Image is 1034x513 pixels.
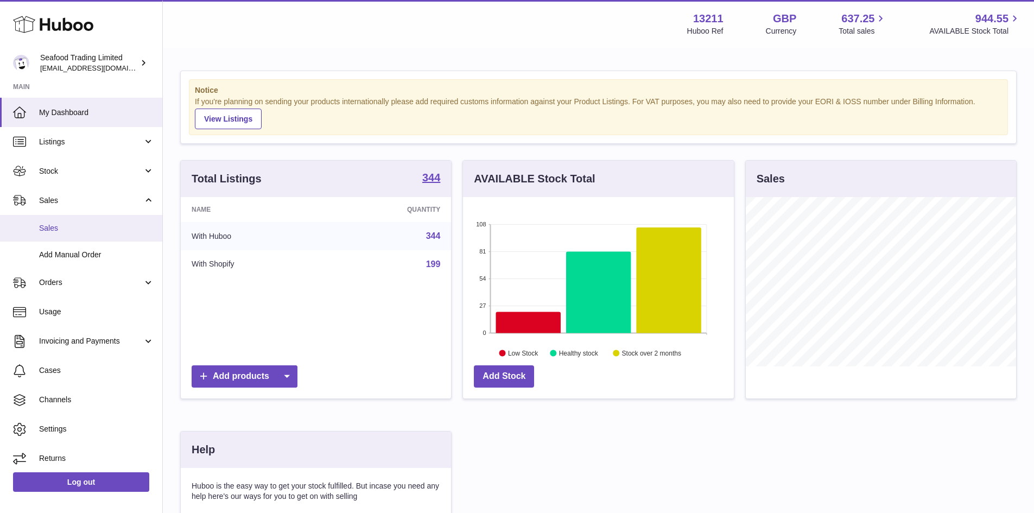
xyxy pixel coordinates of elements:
div: Seafood Trading Limited [40,53,138,73]
a: Add Stock [474,365,534,388]
text: 27 [480,302,486,309]
text: 108 [476,221,486,227]
td: With Shopify [181,250,327,278]
strong: Notice [195,85,1002,96]
span: Total sales [839,26,887,36]
span: AVAILABLE Stock Total [929,26,1021,36]
span: Sales [39,223,154,233]
strong: 344 [422,172,440,183]
span: My Dashboard [39,107,154,118]
a: Add products [192,365,297,388]
span: Add Manual Order [39,250,154,260]
th: Name [181,197,327,222]
span: Cases [39,365,154,376]
span: Listings [39,137,143,147]
p: Huboo is the easy way to get your stock fulfilled. But incase you need any help here's our ways f... [192,481,440,502]
a: 199 [426,259,441,269]
a: View Listings [195,109,262,129]
span: Returns [39,453,154,464]
th: Quantity [327,197,452,222]
span: Channels [39,395,154,405]
div: Currency [766,26,797,36]
text: 81 [480,248,486,255]
strong: 13211 [693,11,724,26]
text: Healthy stock [559,349,599,357]
span: Usage [39,307,154,317]
span: [EMAIL_ADDRESS][DOMAIN_NAME] [40,64,160,72]
h3: Sales [757,172,785,186]
span: 637.25 [841,11,874,26]
a: 344 [422,172,440,185]
td: With Huboo [181,222,327,250]
span: Settings [39,424,154,434]
strong: GBP [773,11,796,26]
a: 344 [426,231,441,240]
text: 0 [483,330,486,336]
h3: AVAILABLE Stock Total [474,172,595,186]
text: Stock over 2 months [622,349,681,357]
span: Sales [39,195,143,206]
h3: Help [192,442,215,457]
span: 944.55 [975,11,1008,26]
div: Huboo Ref [687,26,724,36]
h3: Total Listings [192,172,262,186]
text: Low Stock [508,349,538,357]
span: Invoicing and Payments [39,336,143,346]
a: Log out [13,472,149,492]
a: 944.55 AVAILABLE Stock Total [929,11,1021,36]
text: 54 [480,275,486,282]
span: Orders [39,277,143,288]
span: Stock [39,166,143,176]
img: internalAdmin-13211@internal.huboo.com [13,55,29,71]
div: If you're planning on sending your products internationally please add required customs informati... [195,97,1002,129]
a: 637.25 Total sales [839,11,887,36]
